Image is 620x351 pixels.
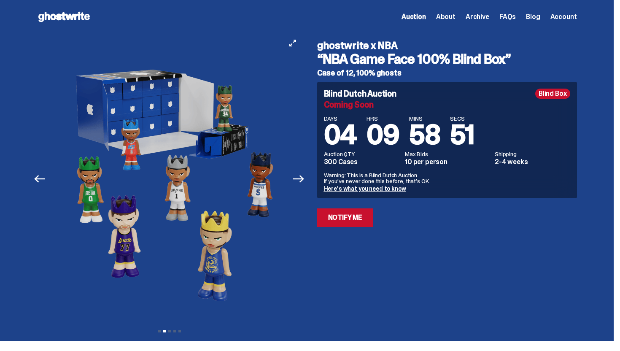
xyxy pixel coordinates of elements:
[405,159,490,165] dd: 10 per person
[317,40,577,51] h4: ghostwrite x NBA
[324,89,396,98] h4: Blind Dutch Auction
[495,159,570,165] dd: 2-4 weeks
[409,116,440,121] span: MINS
[324,185,406,192] a: Here's what you need to know
[168,330,171,332] button: View slide 3
[56,34,288,324] img: NBA-Hero-2.png
[526,13,540,20] a: Blog
[367,117,399,152] span: 09
[324,151,400,157] dt: Auction QTY
[288,38,298,48] button: View full-screen
[290,170,308,188] button: Next
[317,69,577,77] h5: Case of 12, 100% ghosts
[317,52,577,66] h3: “NBA Game Face 100% Blind Box”
[499,13,516,20] a: FAQs
[178,330,181,332] button: View slide 5
[550,13,577,20] a: Account
[324,117,357,152] span: 04
[466,13,489,20] a: Archive
[324,172,570,184] p: Warning: This is a Blind Dutch Auction. If you’ve never done this before, that’s OK.
[324,116,357,121] span: DAYS
[405,151,490,157] dt: Max Bids
[535,89,570,99] div: Blind Box
[495,151,570,157] dt: Shipping
[31,170,49,188] button: Previous
[450,116,474,121] span: SECS
[402,13,426,20] a: Auction
[324,159,400,165] dd: 300 Cases
[409,117,440,152] span: 58
[324,100,570,109] div: Coming Soon
[436,13,456,20] a: About
[367,116,399,121] span: HRS
[450,117,474,152] span: 51
[173,330,176,332] button: View slide 4
[158,330,161,332] button: View slide 1
[163,330,166,332] button: View slide 2
[317,208,373,227] a: Notify Me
